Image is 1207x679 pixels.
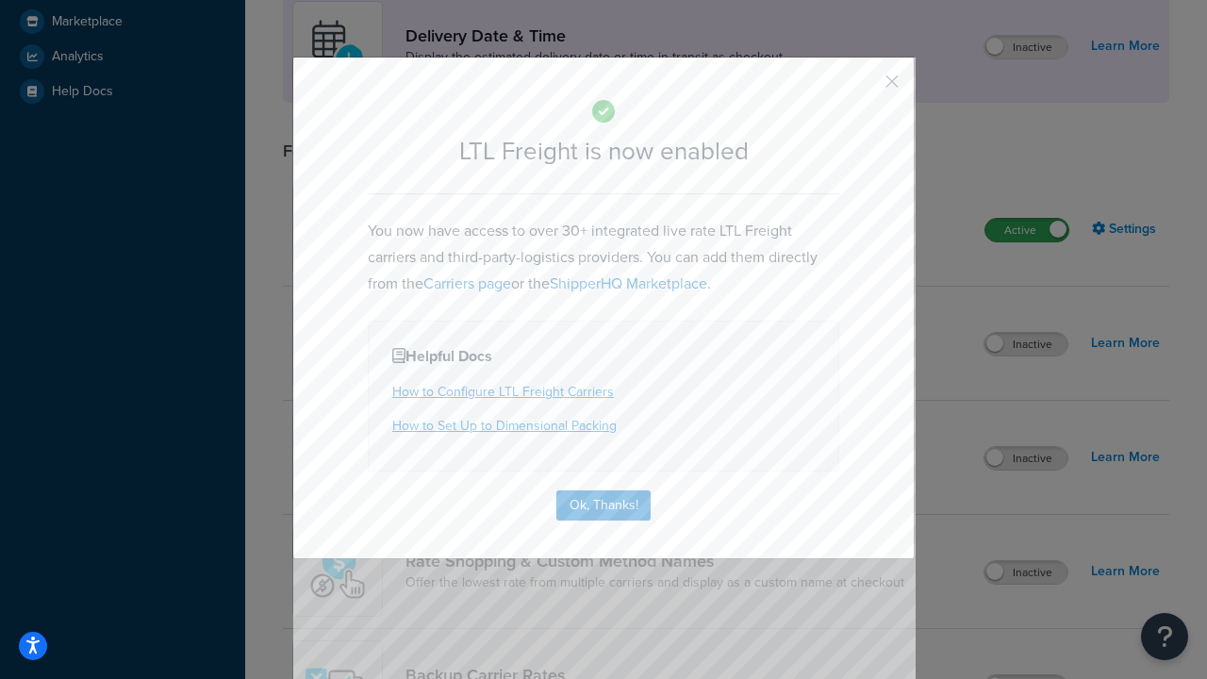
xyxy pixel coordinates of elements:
button: Ok, Thanks! [556,490,651,521]
a: How to Configure LTL Freight Carriers [392,382,614,402]
a: Carriers page [423,273,511,294]
a: ShipperHQ Marketplace [550,273,707,294]
p: You now have access to over 30+ integrated live rate LTL Freight carriers and third-party-logisti... [368,218,839,297]
a: How to Set Up to Dimensional Packing [392,416,617,436]
h2: LTL Freight is now enabled [368,138,839,165]
h4: Helpful Docs [392,345,815,368]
